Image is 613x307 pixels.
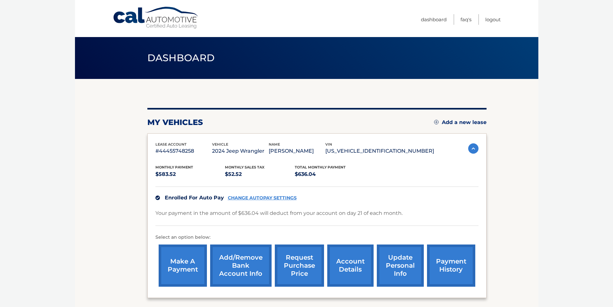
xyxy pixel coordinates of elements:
[155,142,187,147] span: lease account
[269,142,280,147] span: name
[155,234,478,241] p: Select an option below:
[468,143,478,154] img: accordion-active.svg
[327,245,374,287] a: account details
[421,14,447,25] a: Dashboard
[325,142,332,147] span: vin
[155,209,403,218] p: Your payment in the amount of $636.04 will deduct from your account on day 21 of each month.
[295,170,365,179] p: $636.04
[460,14,471,25] a: FAQ's
[225,165,265,169] span: Monthly sales Tax
[113,6,200,29] a: Cal Automotive
[228,195,297,201] a: CHANGE AUTOPAY SETTINGS
[269,147,325,156] p: [PERSON_NAME]
[212,147,269,156] p: 2024 Jeep Wrangler
[155,147,212,156] p: #44455748258
[159,245,207,287] a: make a payment
[147,52,215,64] span: Dashboard
[427,245,475,287] a: payment history
[485,14,501,25] a: Logout
[295,165,346,169] span: Total Monthly Payment
[210,245,272,287] a: Add/Remove bank account info
[377,245,424,287] a: update personal info
[155,196,160,200] img: check.svg
[434,119,487,126] a: Add a new lease
[155,170,225,179] p: $583.52
[165,195,224,201] span: Enrolled For Auto Pay
[275,245,324,287] a: request purchase price
[325,147,434,156] p: [US_VEHICLE_IDENTIFICATION_NUMBER]
[225,170,295,179] p: $52.52
[147,118,203,127] h2: my vehicles
[212,142,228,147] span: vehicle
[155,165,193,169] span: Monthly Payment
[434,120,439,124] img: add.svg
